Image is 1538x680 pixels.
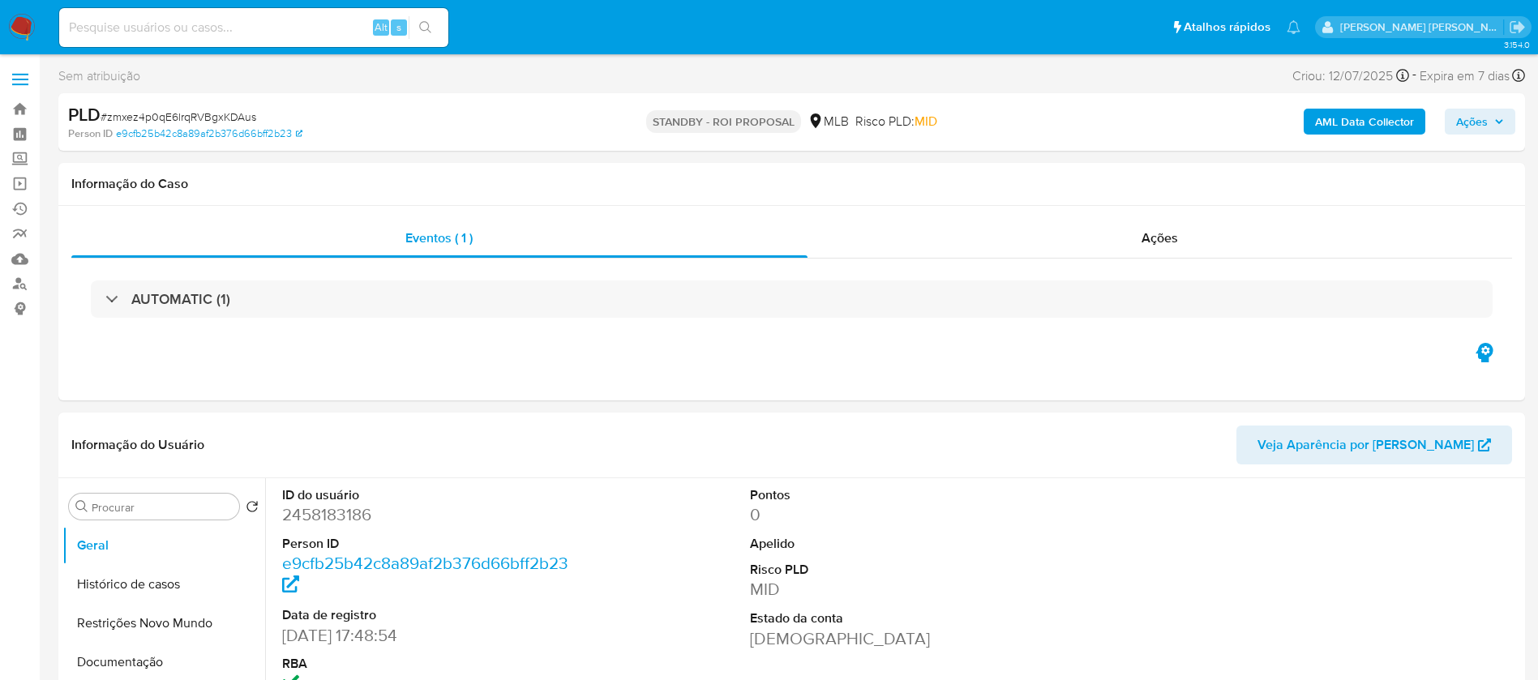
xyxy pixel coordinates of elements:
b: Person ID [68,126,113,141]
dt: Pontos [750,486,1046,504]
button: search-icon [409,16,442,39]
dd: 0 [750,503,1046,526]
div: AUTOMATIC (1) [91,280,1493,318]
div: Criou: 12/07/2025 [1292,65,1409,87]
h3: AUTOMATIC (1) [131,290,230,308]
a: Notificações [1287,20,1300,34]
dd: [DEMOGRAPHIC_DATA] [750,627,1046,650]
span: Expira em 7 dias [1420,67,1510,85]
button: AML Data Collector [1304,109,1425,135]
span: # zmxez4p0qE6lrqRVBgxKDAus [101,109,256,125]
dt: Estado da conta [750,609,1046,627]
dd: 2458183186 [282,503,578,526]
button: Restrições Novo Mundo [62,604,265,643]
p: STANDBY - ROI PROPOSAL [646,110,801,133]
span: Ações [1456,109,1488,135]
span: Atalhos rápidos [1184,19,1270,36]
b: AML Data Collector [1315,109,1414,135]
dt: Person ID [282,535,578,553]
a: e9cfb25b42c8a89af2b376d66bff2b23 [116,126,302,141]
span: Risco PLD: [855,113,937,130]
input: Procurar [92,500,233,515]
input: Pesquise usuários ou casos... [59,17,448,38]
dd: MID [750,578,1046,601]
p: renata.fdelgado@mercadopago.com.br [1340,19,1504,35]
button: Veja Aparência por [PERSON_NAME] [1236,426,1512,464]
a: e9cfb25b42c8a89af2b376d66bff2b23 [282,551,568,597]
h1: Informação do Caso [71,176,1512,192]
span: Alt [375,19,388,35]
button: Histórico de casos [62,565,265,604]
dt: ID do usuário [282,486,578,504]
span: MID [915,112,937,130]
b: PLD [68,101,101,127]
dt: RBA [282,655,578,673]
a: Sair [1509,19,1526,36]
h1: Informação do Usuário [71,437,204,453]
button: Procurar [75,500,88,513]
span: Veja Aparência por [PERSON_NAME] [1257,426,1474,464]
dt: Risco PLD [750,561,1046,579]
dt: Data de registro [282,606,578,624]
dd: [DATE] 17:48:54 [282,624,578,647]
button: Retornar ao pedido padrão [246,500,259,518]
span: Ações [1142,229,1178,247]
div: MLB [808,113,849,130]
span: Eventos ( 1 ) [405,229,473,247]
span: - [1412,65,1416,87]
span: s [396,19,401,35]
dt: Apelido [750,535,1046,553]
button: Geral [62,526,265,565]
span: Sem atribuição [58,67,140,85]
button: Ações [1445,109,1515,135]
